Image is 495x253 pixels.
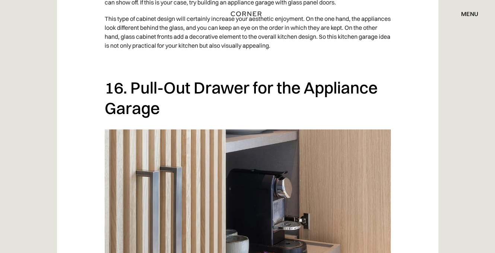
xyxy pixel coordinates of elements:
div: menu [454,7,478,20]
h2: 16. Pull-Out Drawer for the Appliance Garage [105,78,391,118]
a: home [229,9,267,19]
div: menu [461,11,478,17]
p: ‍ [105,54,391,70]
p: This type of cabinet design will certainly increase your aesthetic enjoyment. On the one hand, th... [105,10,391,54]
